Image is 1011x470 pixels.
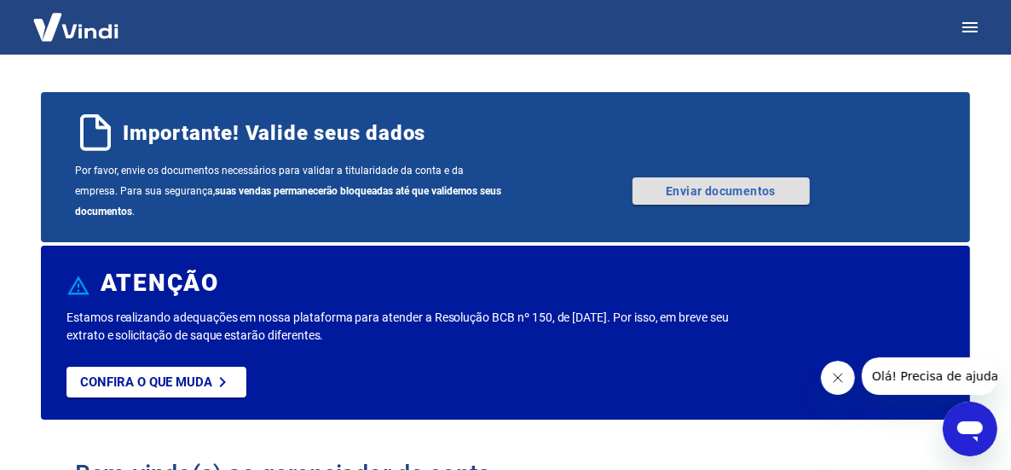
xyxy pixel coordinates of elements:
img: Vindi [20,1,131,53]
a: Enviar documentos [633,177,810,205]
p: Estamos realizando adequações em nossa plataforma para atender a Resolução BCB nº 150, de [DATE].... [66,309,769,345]
b: suas vendas permanecerão bloqueadas até que validemos seus documentos [75,185,501,218]
a: Confira o que muda [66,367,246,397]
p: Confira o que muda [80,374,212,390]
iframe: Botão para abrir a janela de mensagens [943,402,997,456]
span: Olá! Precisa de ajuda? [10,12,143,26]
span: Por favor, envie os documentos necessários para validar a titularidade da conta e da empresa. Par... [75,160,505,222]
iframe: Fechar mensagem [821,361,855,395]
span: Importante! Valide seus dados [123,119,425,147]
h6: ATENÇÃO [101,275,219,292]
iframe: Mensagem da empresa [862,357,997,395]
